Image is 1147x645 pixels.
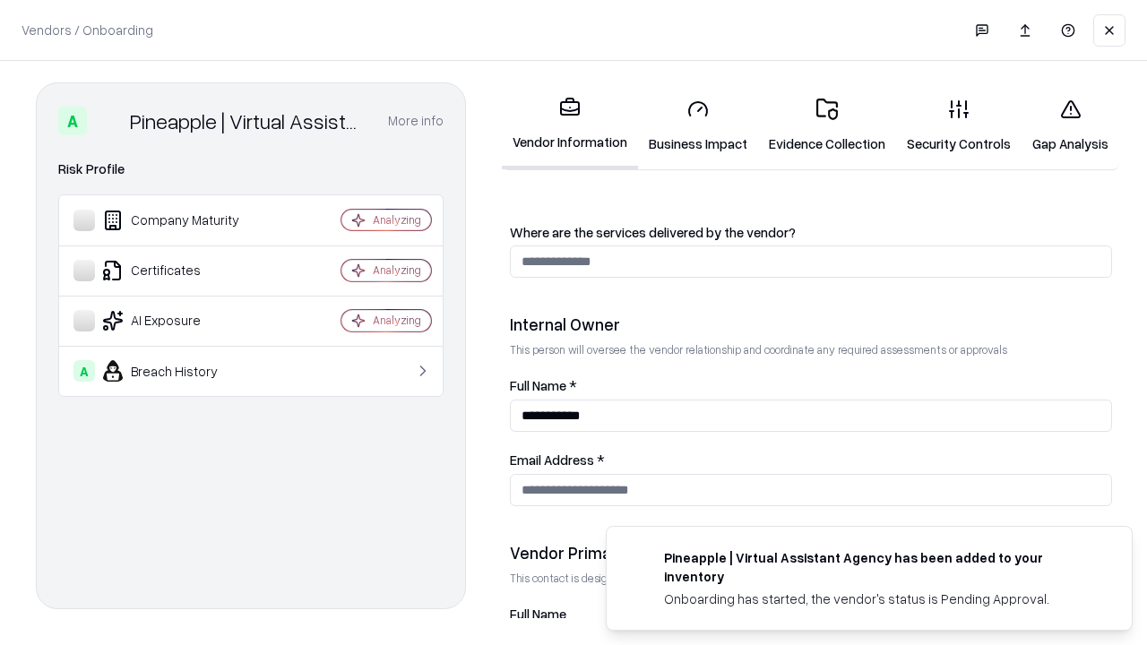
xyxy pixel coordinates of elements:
[130,107,367,135] div: Pineapple | Virtual Assistant Agency
[628,548,650,570] img: trypineapple.com
[510,379,1112,392] label: Full Name *
[638,84,758,168] a: Business Impact
[58,159,444,180] div: Risk Profile
[510,314,1112,335] div: Internal Owner
[510,542,1112,563] div: Vendor Primary Contact
[510,226,1112,239] label: Where are the services delivered by the vendor?
[510,607,1112,621] label: Full Name
[388,105,444,137] button: More info
[94,107,123,135] img: Pineapple | Virtual Assistant Agency
[502,82,638,169] a: Vendor Information
[58,107,87,135] div: A
[510,342,1112,357] p: This person will oversee the vendor relationship and coordinate any required assessments or appro...
[758,84,896,168] a: Evidence Collection
[896,84,1022,168] a: Security Controls
[1022,84,1119,168] a: Gap Analysis
[73,310,288,331] div: AI Exposure
[73,260,288,281] div: Certificates
[373,212,421,228] div: Analyzing
[664,548,1089,586] div: Pineapple | Virtual Assistant Agency has been added to your inventory
[664,589,1089,608] div: Onboarding has started, the vendor's status is Pending Approval.
[373,313,421,328] div: Analyzing
[510,571,1112,586] p: This contact is designated to receive the assessment request from Shift
[22,21,153,39] p: Vendors / Onboarding
[73,360,288,382] div: Breach History
[373,262,421,278] div: Analyzing
[73,210,288,231] div: Company Maturity
[73,360,95,382] div: A
[510,453,1112,467] label: Email Address *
